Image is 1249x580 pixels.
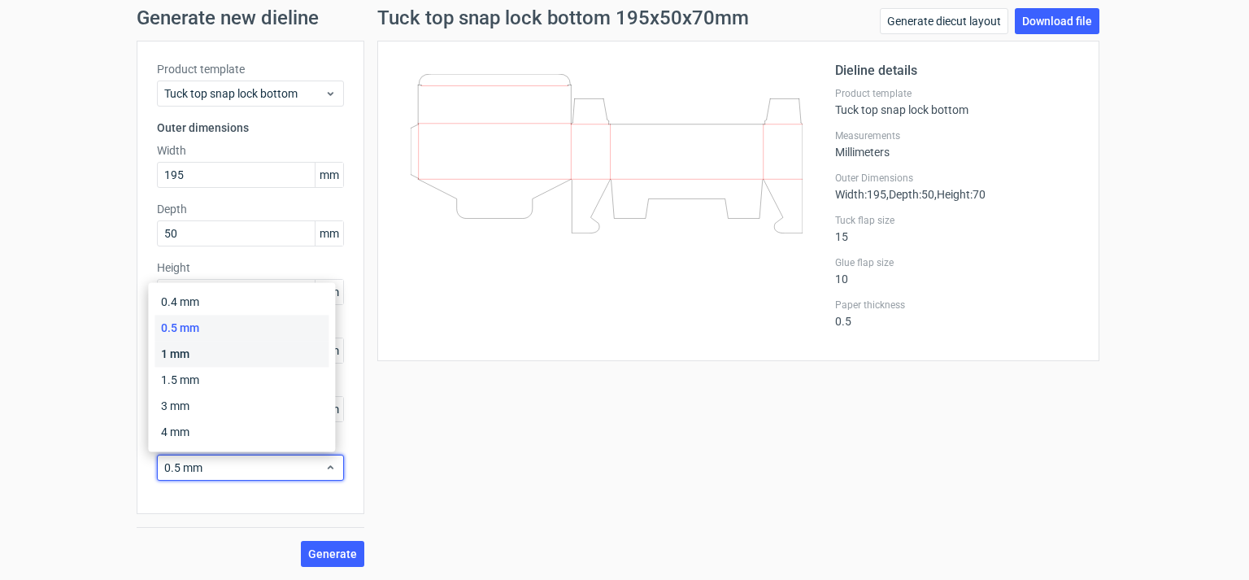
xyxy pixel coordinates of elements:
button: Generate [301,541,364,567]
label: Product template [835,87,1079,100]
label: Paper thickness [835,299,1079,312]
h3: Outer dimensions [157,120,344,136]
div: Tuck top snap lock bottom [835,87,1079,116]
div: 10 [835,256,1079,286]
span: Width : 195 [835,188,886,201]
label: Depth [157,201,344,217]
span: 0.5 mm [164,460,324,476]
label: Measurements [835,129,1079,142]
div: 1 mm [154,341,329,367]
div: 0.5 [835,299,1079,328]
div: Millimeters [835,129,1079,159]
label: Width [157,142,344,159]
div: 0.5 mm [154,315,329,341]
span: mm [315,221,343,246]
div: 3 mm [154,393,329,419]
div: 1.5 mm [154,367,329,393]
div: 0.4 mm [154,289,329,315]
span: , Depth : 50 [886,188,934,201]
span: Generate [308,548,357,560]
a: Generate diecut layout [880,8,1008,34]
div: 15 [835,214,1079,243]
span: mm [315,163,343,187]
label: Glue flap size [835,256,1079,269]
label: Outer Dimensions [835,172,1079,185]
span: mm [315,280,343,304]
span: , Height : 70 [934,188,986,201]
h1: Tuck top snap lock bottom 195x50x70mm [377,8,749,28]
h1: Generate new dieline [137,8,1112,28]
h2: Dieline details [835,61,1079,81]
a: Download file [1015,8,1099,34]
span: Tuck top snap lock bottom [164,85,324,102]
label: Tuck flap size [835,214,1079,227]
label: Product template [157,61,344,77]
div: 4 mm [154,419,329,445]
label: Height [157,259,344,276]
